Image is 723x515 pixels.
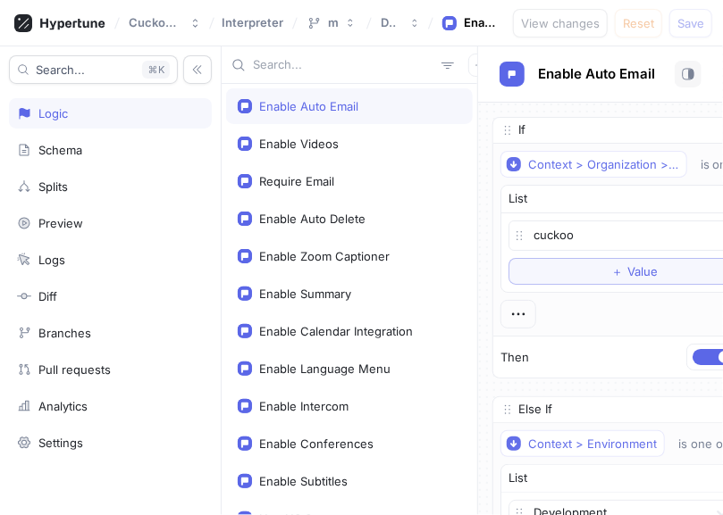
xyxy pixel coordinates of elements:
[38,326,91,340] div: Branches
[38,362,111,377] div: Pull requests
[36,64,85,75] span: Search...
[611,266,623,277] span: ＋
[122,8,207,37] button: Cuckoo Labs
[9,55,178,84] button: Search...K
[374,8,426,37] button: Draft
[518,121,525,139] p: If
[328,15,339,30] div: main
[259,249,390,263] div: Enable Zoom Captioner
[259,324,413,338] div: Enable Calendar Integration
[38,179,68,194] div: Splits
[627,266,658,277] span: Value
[259,137,339,151] div: Enable Videos
[259,287,351,301] div: Enable Summary
[623,18,654,29] span: Reset
[259,99,358,113] div: Enable Auto Email
[38,436,83,450] div: Settings
[518,401,552,419] p: Else If
[669,9,712,37] button: Save
[509,190,527,208] div: List
[259,361,391,376] div: Enable Language Menu
[528,436,657,452] div: Context > Environment
[38,289,57,303] div: Diff
[381,15,396,30] div: Draft
[299,8,362,37] button: main
[142,61,170,79] div: K
[222,16,283,29] span: Interpreter
[259,399,349,413] div: Enable Intercom
[38,106,68,120] div: Logic
[521,18,600,29] span: View changes
[677,18,704,29] span: Save
[38,216,83,230] div: Preview
[528,157,679,172] div: Context > Organization > Slug
[38,399,88,413] div: Analytics
[615,9,662,37] button: Reset
[513,9,608,37] button: View changes
[38,253,65,267] div: Logs
[509,469,527,487] div: List
[259,174,334,188] div: Require Email
[38,143,82,157] div: Schema
[253,56,434,74] input: Search...
[464,14,502,32] div: Enable Auto Email
[538,67,655,81] span: Enable Auto Email
[500,430,665,457] button: Context > Environment
[259,436,374,451] div: Enable Conferences
[129,15,176,30] div: Cuckoo Labs
[500,151,687,178] button: Context > Organization > Slug
[259,212,366,226] div: Enable Auto Delete
[500,349,529,367] p: Then
[259,474,348,488] div: Enable Subtitles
